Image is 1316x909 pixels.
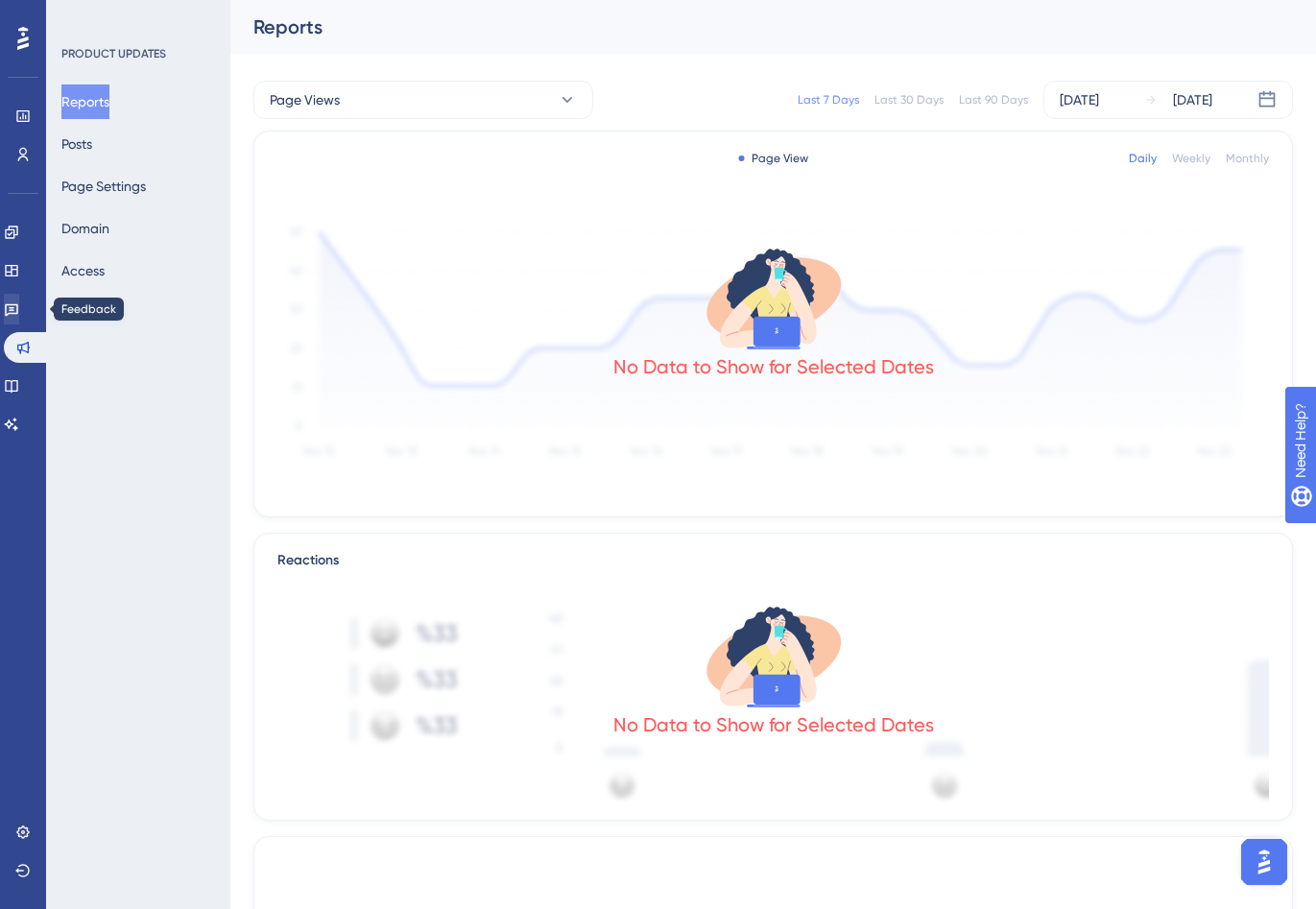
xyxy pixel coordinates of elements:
[61,169,146,203] button: Page Settings
[61,46,166,61] div: PRODUCT UPDATES
[253,13,1245,40] div: Reports
[61,211,109,246] button: Domain
[1226,151,1269,166] div: Monthly
[1172,151,1210,166] div: Weekly
[1129,151,1157,166] div: Daily
[798,92,859,108] div: Last 7 Days
[253,81,593,119] button: Page Views
[277,549,1269,572] div: Reactions
[1173,88,1212,111] div: [DATE]
[613,353,934,380] div: No Data to Show for Selected Dates
[270,88,340,111] span: Page Views
[613,711,934,738] div: No Data to Show for Selected Dates
[45,5,120,28] span: Need Help?
[959,92,1028,108] div: Last 90 Days
[61,84,109,119] button: Reports
[1060,88,1099,111] div: [DATE]
[61,127,92,161] button: Posts
[738,151,808,166] div: Page View
[1235,833,1293,891] iframe: UserGuiding AI Assistant Launcher
[874,92,944,108] div: Last 30 Days
[61,253,105,288] button: Access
